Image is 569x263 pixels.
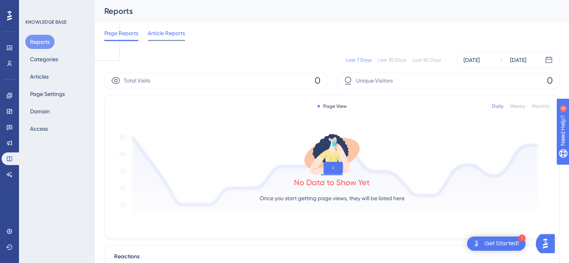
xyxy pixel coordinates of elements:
div: Open Get Started! checklist, remaining modules: 1 [467,237,526,251]
div: Reactions [114,252,550,261]
div: 4 [55,4,57,10]
span: Article Reports [148,28,185,38]
div: [DATE] [510,55,526,65]
div: Page View [318,103,347,109]
img: launcher-image-alternative-text [472,239,481,248]
button: Domain [25,104,55,118]
button: Access [25,122,53,136]
button: Reports [25,35,55,49]
span: Page Reports [104,28,138,38]
div: 1 [518,235,526,242]
button: Articles [25,70,53,84]
span: Need Help? [19,2,49,11]
div: KNOWLEDGE BASE [25,19,66,25]
button: Page Settings [25,87,70,101]
p: Once you start getting page views, they will be listed here [260,193,405,203]
div: Daily [492,103,503,109]
span: 0 [547,74,553,87]
div: Last 30 Days [378,57,406,63]
div: Reports [104,6,540,17]
button: Categories [25,52,63,66]
span: Unique Visitors [356,76,393,85]
div: No Data to Show Yet [294,177,370,188]
span: Total Visits [124,76,150,85]
div: Get Started! [484,239,519,248]
span: 0 [315,74,320,87]
iframe: UserGuiding AI Assistant Launcher [536,232,560,255]
div: Last 90 Days [413,57,441,63]
div: Weekly [510,103,526,109]
div: Last 7 Days [346,57,371,63]
div: [DATE] [463,55,480,65]
div: Monthly [532,103,550,109]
